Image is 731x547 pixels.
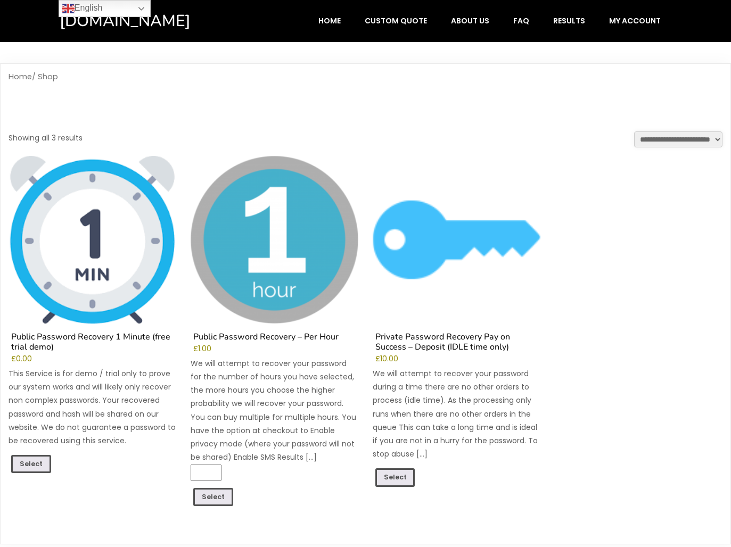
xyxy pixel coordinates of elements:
[11,455,51,474] a: Read more about “Public Password Recovery 1 Minute (free trial demo)”
[513,16,529,26] span: FAQ
[375,468,415,487] a: Add to cart: “Private Password Recovery Pay on Success - Deposit (IDLE time only)”
[11,354,32,364] bdi: 0.00
[598,11,672,31] a: My account
[9,367,176,447] p: This Service is for demo / trial only to prove our system works and will likely only recover non ...
[191,465,221,481] input: Product quantity
[502,11,540,31] a: FAQ
[191,332,358,345] h2: Public Password Recovery – Per Hour
[9,332,176,355] h2: Public Password Recovery 1 Minute (free trial demo)
[542,11,596,31] a: Results
[373,156,540,355] a: Private Password Recovery Pay on Success – Deposit (IDLE time only)
[451,16,489,26] span: About Us
[62,2,75,15] img: en
[318,16,341,26] span: Home
[193,488,233,507] a: Add to cart: “Public Password Recovery - Per Hour”
[373,332,540,355] h2: Private Password Recovery Pay on Success – Deposit (IDLE time only)
[9,156,176,355] a: Public Password Recovery 1 Minute (free trial demo)
[373,367,540,461] p: We will attempt to recover your password during a time there are no other orders to process (idle...
[634,131,722,147] select: Shop order
[191,156,358,324] img: Public Password Recovery - Per Hour
[365,16,427,26] span: Custom Quote
[193,344,198,354] span: £
[9,90,722,131] h1: Shop
[375,354,380,364] span: £
[609,16,661,26] span: My account
[11,354,16,364] span: £
[375,354,398,364] bdi: 10.00
[307,11,352,31] a: Home
[9,131,83,145] p: Showing all 3 results
[9,156,176,324] img: Public Password Recovery 1 Minute (free trial demo)
[191,156,358,345] a: Public Password Recovery – Per Hour
[193,344,211,354] bdi: 1.00
[9,72,722,82] nav: Breadcrumb
[191,357,358,465] p: We will attempt to recover your password for the number of hours you have selected, the more hour...
[9,71,32,82] a: Home
[553,16,585,26] span: Results
[373,156,540,324] img: Private Password Recovery Pay on Success - Deposit (IDLE time only)
[440,11,500,31] a: About Us
[354,11,438,31] a: Custom Quote
[60,11,236,31] a: [DOMAIN_NAME]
